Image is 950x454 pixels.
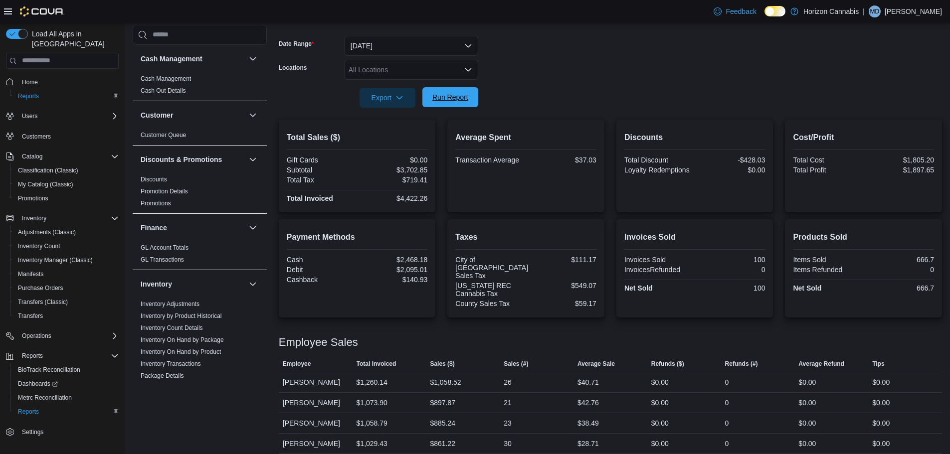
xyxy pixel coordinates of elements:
[2,425,123,439] button: Settings
[279,372,353,392] div: [PERSON_NAME]
[14,282,67,294] a: Purchase Orders
[697,266,765,274] div: 0
[366,88,409,108] span: Export
[430,417,455,429] div: $885.24
[18,350,119,362] span: Reports
[14,296,119,308] span: Transfers (Classic)
[247,222,259,234] button: Finance
[14,226,80,238] a: Adjustments (Classic)
[14,296,72,308] a: Transfers (Classic)
[359,276,427,284] div: $140.93
[863,5,865,17] p: |
[14,178,77,190] a: My Catalog (Classic)
[141,336,224,344] span: Inventory On Hand by Package
[141,87,186,95] span: Cash Out Details
[697,166,765,174] div: $0.00
[455,282,524,298] div: [US_STATE] REC Cannabis Tax
[2,109,123,123] button: Users
[18,166,78,174] span: Classification (Classic)
[141,300,199,308] span: Inventory Adjustments
[18,330,119,342] span: Operations
[710,1,760,21] a: Feedback
[22,428,43,436] span: Settings
[10,89,123,103] button: Reports
[359,256,427,264] div: $2,468.18
[141,75,191,83] span: Cash Management
[141,54,245,64] button: Cash Management
[22,214,46,222] span: Inventory
[14,254,97,266] a: Inventory Manager (Classic)
[141,279,172,289] h3: Inventory
[504,438,512,450] div: 30
[14,90,43,102] a: Reports
[141,223,245,233] button: Finance
[872,397,890,409] div: $0.00
[651,360,684,368] span: Refunds ($)
[28,29,119,49] span: Load All Apps in [GEOGRAPHIC_DATA]
[14,254,119,266] span: Inventory Manager (Classic)
[18,284,63,292] span: Purchase Orders
[357,417,387,429] div: $1,058.79
[2,211,123,225] button: Inventory
[872,376,890,388] div: $0.00
[18,151,46,162] button: Catalog
[697,256,765,264] div: 100
[22,352,43,360] span: Reports
[793,256,861,264] div: Items Sold
[141,336,224,343] a: Inventory On Hand by Package
[10,391,123,405] button: Metrc Reconciliation
[2,329,123,343] button: Operations
[18,110,41,122] button: Users
[18,408,39,416] span: Reports
[10,295,123,309] button: Transfers (Classic)
[2,129,123,144] button: Customers
[141,175,167,183] span: Discounts
[872,360,884,368] span: Tips
[455,231,596,243] h2: Taxes
[359,166,427,174] div: $3,702.85
[725,417,729,429] div: 0
[279,393,353,413] div: [PERSON_NAME]
[141,132,186,139] a: Customer Queue
[247,278,259,290] button: Inventory
[697,156,765,164] div: -$428.03
[651,397,669,409] div: $0.00
[247,109,259,121] button: Customer
[287,194,333,202] strong: Total Invoiced
[866,156,934,164] div: $1,805.20
[14,406,119,418] span: Reports
[793,284,821,292] strong: Net Sold
[504,376,512,388] div: 26
[624,132,765,144] h2: Discounts
[141,256,184,263] a: GL Transactions
[357,360,396,368] span: Total Invoiced
[141,324,203,332] span: Inventory Count Details
[624,166,693,174] div: Loyalty Redemptions
[577,417,599,429] div: $38.49
[866,266,934,274] div: 0
[793,132,934,144] h2: Cost/Profit
[793,156,861,164] div: Total Cost
[2,349,123,363] button: Reports
[18,130,119,143] span: Customers
[764,6,785,16] input: Dark Mode
[10,281,123,295] button: Purchase Orders
[798,417,816,429] div: $0.00
[14,406,43,418] a: Reports
[141,131,186,139] span: Customer Queue
[141,324,203,331] a: Inventory Count Details
[279,413,353,433] div: [PERSON_NAME]
[455,156,524,164] div: Transaction Average
[141,54,202,64] h3: Cash Management
[133,129,267,145] div: Customer
[18,312,43,320] span: Transfers
[14,192,119,204] span: Promotions
[14,178,119,190] span: My Catalog (Classic)
[624,231,765,243] h2: Invoices Sold
[141,256,184,264] span: GL Transactions
[141,188,188,195] a: Promotion Details
[725,397,729,409] div: 0
[455,300,524,307] div: County Sales Tax
[14,192,52,204] a: Promotions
